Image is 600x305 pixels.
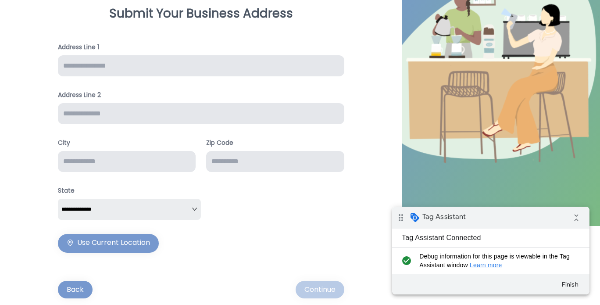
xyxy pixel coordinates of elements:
span: Tag Assistant [30,6,74,14]
button: Continue [296,281,344,298]
button: Back [58,281,93,298]
button: Use Current Location [58,234,159,253]
button: Finish [162,70,194,86]
h3: Submit Your Business Address [109,6,293,22]
h4: Zip Code [206,138,233,147]
h4: City [58,138,196,147]
h4: Address Line 1 [58,43,344,52]
h4: Address Line 2 [58,90,344,100]
span: Debug information for this page is viewable in the Tag Assistant window [27,45,183,63]
a: Learn more [78,55,110,62]
i: check_circle [7,45,21,63]
span: Use Current Location [67,237,150,248]
i: Collapse debug badge [175,2,193,20]
div: Back [67,284,84,295]
h4: State [58,186,201,195]
div: Continue [304,284,336,295]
